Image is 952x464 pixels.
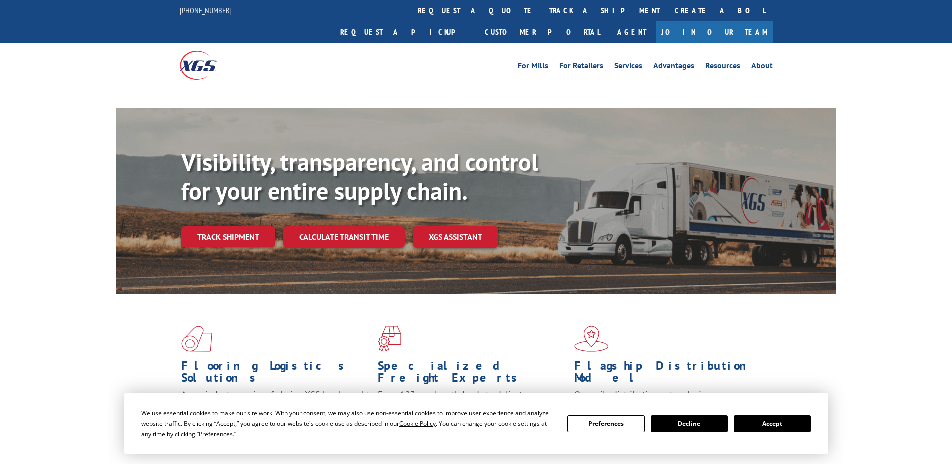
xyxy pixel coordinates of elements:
[651,415,728,432] button: Decline
[378,360,567,389] h1: Specialized Freight Experts
[607,21,656,43] a: Agent
[477,21,607,43] a: Customer Portal
[567,415,644,432] button: Preferences
[141,408,555,439] div: We use essential cookies to make our site work. With your consent, we may also use non-essential ...
[734,415,811,432] button: Accept
[653,62,694,73] a: Advantages
[180,5,232,15] a: [PHONE_NUMBER]
[559,62,603,73] a: For Retailers
[574,360,763,389] h1: Flagship Distribution Model
[199,430,233,438] span: Preferences
[181,226,275,247] a: Track shipment
[518,62,548,73] a: For Mills
[705,62,740,73] a: Resources
[181,146,538,206] b: Visibility, transparency, and control for your entire supply chain.
[614,62,642,73] a: Services
[181,360,370,389] h1: Flooring Logistics Solutions
[574,389,758,412] span: Our agile distribution network gives you nationwide inventory management on demand.
[399,419,436,428] span: Cookie Policy
[378,326,401,352] img: xgs-icon-focused-on-flooring-red
[413,226,498,248] a: XGS ASSISTANT
[181,389,370,424] span: As an industry carrier of choice, XGS has brought innovation and dedication to flooring logistics...
[124,393,828,454] div: Cookie Consent Prompt
[333,21,477,43] a: Request a pickup
[751,62,773,73] a: About
[283,226,405,248] a: Calculate transit time
[656,21,773,43] a: Join Our Team
[574,326,609,352] img: xgs-icon-flagship-distribution-model-red
[181,326,212,352] img: xgs-icon-total-supply-chain-intelligence-red
[378,389,567,433] p: From 123 overlength loads to delicate cargo, our experienced staff knows the best way to move you...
